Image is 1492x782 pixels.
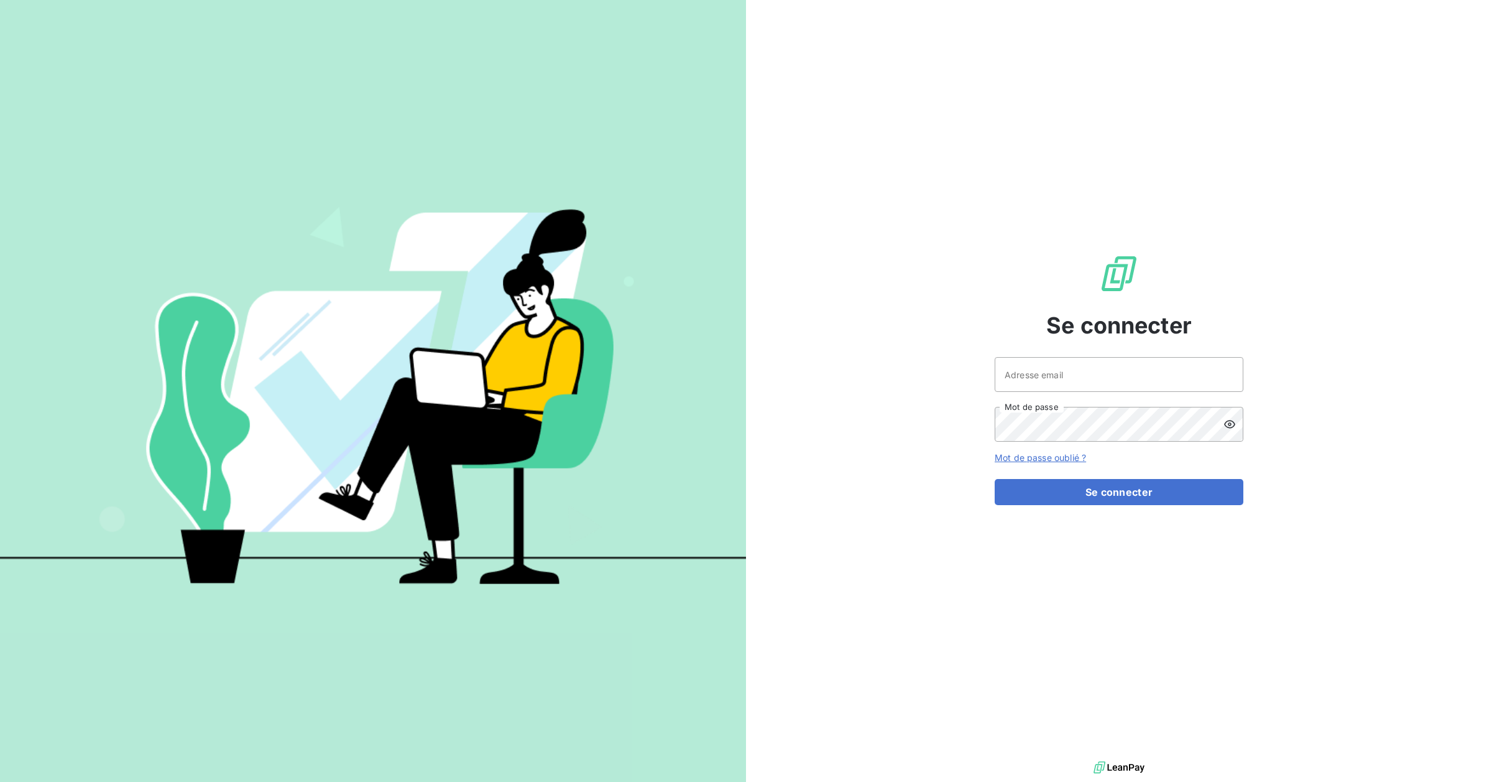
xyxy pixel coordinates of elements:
[1046,309,1192,342] span: Se connecter
[995,357,1243,392] input: placeholder
[995,452,1086,463] a: Mot de passe oublié ?
[1094,758,1144,777] img: logo
[1099,254,1139,294] img: Logo LeanPay
[995,479,1243,505] button: Se connecter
